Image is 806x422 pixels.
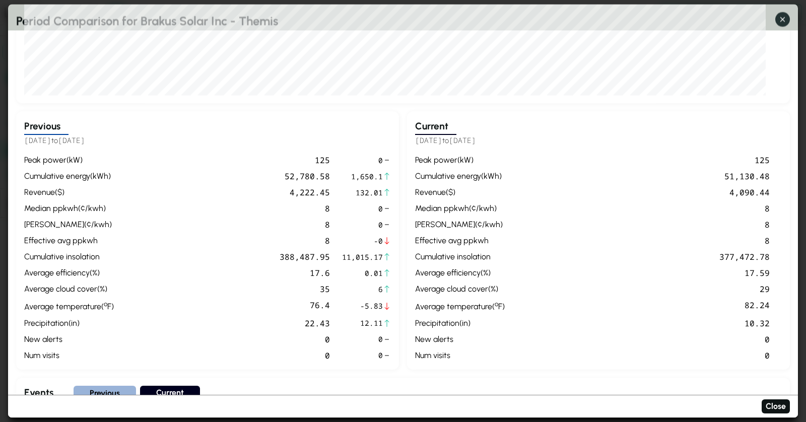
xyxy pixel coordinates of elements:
div: revenue ( $ ) [24,187,114,199]
div: average cloud cover ( % ) [415,284,505,296]
span: [DATE] [24,135,51,145]
h3: Previous [24,119,69,135]
div: 17.6 [118,267,330,279]
div: Select period to view [24,386,782,402]
div: 82.24 [509,300,770,313]
span: 12.11 [342,318,383,329]
div: 4,222.45 [118,187,330,199]
div: 51,130.48 [509,171,770,183]
div: [PERSON_NAME] ( ¢/kwh ) [415,219,505,231]
div: 388,487.95 [118,251,330,263]
h3: Current [415,119,456,135]
button: Current [140,386,200,402]
div: average temperature ( F ) [415,300,505,313]
span: -5.83 [342,301,383,312]
div: average temperature ( F ) [24,300,114,313]
span: [DATE] [449,135,476,145]
div: 0 [509,333,770,345]
span: 0 [342,350,383,361]
h2: Period Comparison for Brakus Solar Inc - Themis [8,4,798,30]
div: new alerts [415,333,505,345]
sup: º [104,300,107,308]
div: 125 [509,155,770,167]
span: 0.01 [342,268,383,279]
div: 29 [509,284,770,296]
div: num visits [24,349,114,362]
span: 0 [342,155,383,166]
h5: to [415,135,782,147]
div: 8 [118,235,330,247]
div: peak power ( kW ) [24,155,114,167]
button: Close [762,399,790,414]
h5: to [24,135,391,147]
button: Previous [74,386,136,401]
div: cumulative energy ( kWh ) [415,171,505,183]
div: 0 [118,349,330,362]
div: 17.59 [509,267,770,279]
div: [PERSON_NAME] ( ¢/kwh ) [24,219,114,231]
div: peak power ( kW ) [415,155,505,167]
span: 0 [342,203,383,215]
div: 377,472.78 [509,251,770,263]
div: 8 [509,235,770,247]
div: effective avg ppkwh [415,235,505,247]
span: [DATE] [415,135,442,145]
div: average cloud cover ( % ) [24,284,114,296]
span: 11,015.17 [342,252,383,263]
div: num visits [415,349,505,362]
div: average efficiency ( % ) [415,267,505,279]
div: revenue ( $ ) [415,187,505,199]
div: 52,780.58 [118,171,330,183]
div: 35 [118,284,330,296]
div: precipitation ( in ) [415,317,505,329]
div: cumulative insolation [415,251,505,263]
span: [DATE] [58,135,85,145]
span: 1,650.1 [342,171,383,182]
span: 0 [342,220,383,231]
div: 8 [118,203,330,215]
div: cumulative energy ( kWh ) [24,171,114,183]
div: 0 [509,349,770,362]
div: average efficiency ( % ) [24,267,114,279]
div: 76.4 [118,300,330,313]
h3: Events [24,386,53,401]
div: 8 [509,203,770,215]
sup: º [495,300,498,308]
div: median ppkwh ( ¢/kwh ) [415,203,505,215]
div: 125 [118,155,330,167]
span: 132.01 [342,187,383,198]
div: 22.43 [118,317,330,329]
div: precipitation ( in ) [24,317,114,329]
div: 8 [509,219,770,231]
span: -0 [342,236,383,247]
div: 10.32 [509,317,770,329]
div: 8 [118,219,330,231]
div: cumulative insolation [24,251,114,263]
span: 6 [342,284,383,295]
div: median ppkwh ( ¢/kwh ) [24,203,114,215]
div: 0 [118,333,330,345]
div: effective avg ppkwh [24,235,114,247]
span: 0 [342,334,383,345]
div: new alerts [24,333,114,345]
div: 4,090.44 [509,187,770,199]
